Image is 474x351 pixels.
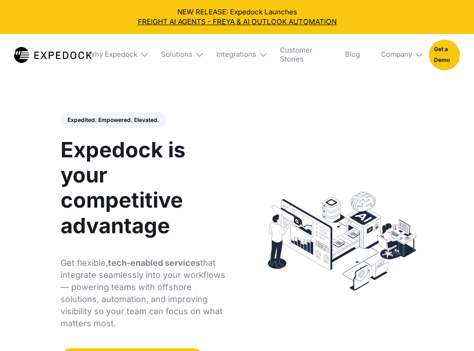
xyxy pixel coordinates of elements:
h1: Expedock is your competitive advantage [61,137,226,239]
a: Get a Demo [429,40,460,71]
a: FREIGHT AI AGENTS - FREYA & AI OUTLOOK AUTOMATION [7,17,467,27]
p: Get flexible, that integrate seamlessly into your workflows — powering teams with offshore soluti... [61,257,226,330]
a: Customer Stories [273,34,331,76]
div: Why Expedock [88,50,137,59]
div: Integrations [217,50,256,59]
a: Blog [338,34,367,76]
div: Company [381,50,412,59]
strong: tech-enabled services [108,258,200,268]
div: NEW RELEASE: Expedock Launches [7,7,467,27]
div: Solutions [161,50,192,59]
